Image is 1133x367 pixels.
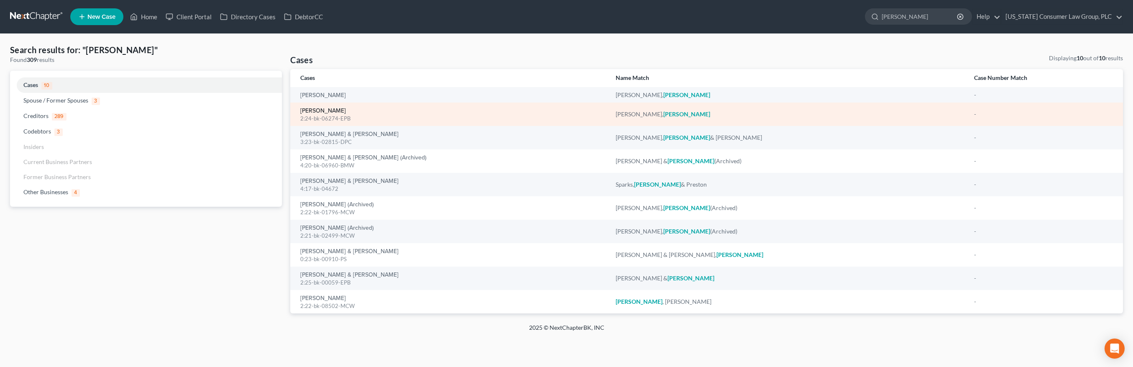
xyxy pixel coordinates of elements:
div: - [974,227,1113,236]
em: [PERSON_NAME] [663,204,710,211]
div: 2:22-bk-01796-MCW [300,208,602,216]
div: 2:25-bk-00059-EPB [300,279,602,287]
div: [PERSON_NAME] & (Archived) [616,157,961,165]
a: [PERSON_NAME] [300,92,346,98]
em: [PERSON_NAME] [616,298,662,305]
a: [PERSON_NAME] (Archived) [300,202,374,208]
a: Cases10 [10,77,282,93]
a: Help [972,9,1000,24]
em: [PERSON_NAME] [716,251,763,258]
a: Client Portal [161,9,216,24]
div: Sparks, & Preston [616,180,961,189]
span: Current Business Partners [23,158,92,165]
span: 3 [92,98,100,105]
a: [PERSON_NAME] [300,295,346,301]
div: 2:24-bk-06274-EPB [300,115,602,123]
em: [PERSON_NAME] [668,275,714,282]
div: [PERSON_NAME], [616,110,961,118]
a: Current Business Partners [10,154,282,169]
div: - [974,133,1113,142]
div: 2025 © NextChapterBK, INC [328,323,805,339]
h4: Cases [290,54,313,66]
em: [PERSON_NAME] [663,91,710,98]
div: Found results [10,56,282,64]
div: - [974,110,1113,118]
a: [PERSON_NAME] & [PERSON_NAME] [300,249,399,254]
span: Other Businesses [23,188,68,195]
div: [PERSON_NAME], & [PERSON_NAME] [616,133,961,142]
a: [PERSON_NAME] & [PERSON_NAME] [300,131,399,137]
div: - [974,298,1113,306]
div: - [974,91,1113,99]
a: Former Business Partners [10,169,282,185]
a: Insiders [10,139,282,154]
span: New Case [87,14,115,20]
div: 0:23-bk-00910-PS [300,255,602,263]
div: - [974,204,1113,212]
div: - [974,251,1113,259]
a: [US_STATE] Consumer Law Group, PLC [1001,9,1123,24]
strong: 10 [1077,54,1083,62]
div: 3:23-bk-02815-DPC [300,138,602,146]
div: - [974,180,1113,189]
em: [PERSON_NAME] [663,110,710,118]
th: Cases [290,69,609,87]
input: Search by name... [882,9,958,24]
div: 4:20-bk-06960-BMW [300,162,602,169]
a: [PERSON_NAME] [300,108,346,114]
span: Spouse / Former Spouses [23,97,88,104]
strong: 10 [1099,54,1105,62]
div: [PERSON_NAME], [616,91,961,99]
span: Creditors [23,112,49,119]
a: Codebtors3 [10,124,282,139]
em: [PERSON_NAME] [634,181,681,188]
a: [PERSON_NAME] & [PERSON_NAME] [300,178,399,184]
em: [PERSON_NAME] [663,134,710,141]
a: Directory Cases [216,9,280,24]
span: 4 [72,189,80,197]
span: 289 [52,113,66,121]
div: 2:22-bk-08502-MCW [300,302,602,310]
em: [PERSON_NAME] [668,157,714,164]
a: [PERSON_NAME] & [PERSON_NAME] [300,272,399,278]
strong: 309 [27,56,37,63]
div: Displaying out of results [1049,54,1123,62]
div: Open Intercom Messenger [1105,339,1125,359]
span: 3 [54,128,63,136]
a: Home [126,9,161,24]
a: DebtorCC [280,9,327,24]
div: 2:21-bk-02499-MCW [300,232,602,240]
a: Spouse / Former Spouses3 [10,93,282,108]
div: 4:17-bk-04672 [300,185,602,193]
span: Codebtors [23,128,51,135]
div: [PERSON_NAME], (Archived) [616,227,961,236]
a: Creditors289 [10,108,282,124]
h4: Search results for: "[PERSON_NAME]" [10,44,282,56]
div: - [974,157,1113,165]
a: [PERSON_NAME] (Archived) [300,225,374,231]
a: Other Businesses4 [10,185,282,200]
div: [PERSON_NAME], (Archived) [616,204,961,212]
div: [PERSON_NAME] & [PERSON_NAME], [616,251,961,259]
span: Cases [23,81,38,88]
span: Former Business Partners [23,173,91,180]
div: , [PERSON_NAME] [616,298,961,306]
div: - [974,274,1113,282]
em: [PERSON_NAME] [663,228,710,235]
span: Insiders [23,143,44,150]
span: 10 [41,82,52,90]
div: [PERSON_NAME] & [616,274,961,282]
th: Case Number Match [967,69,1123,87]
a: [PERSON_NAME] & [PERSON_NAME] (Archived) [300,155,427,161]
th: Name Match [609,69,967,87]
